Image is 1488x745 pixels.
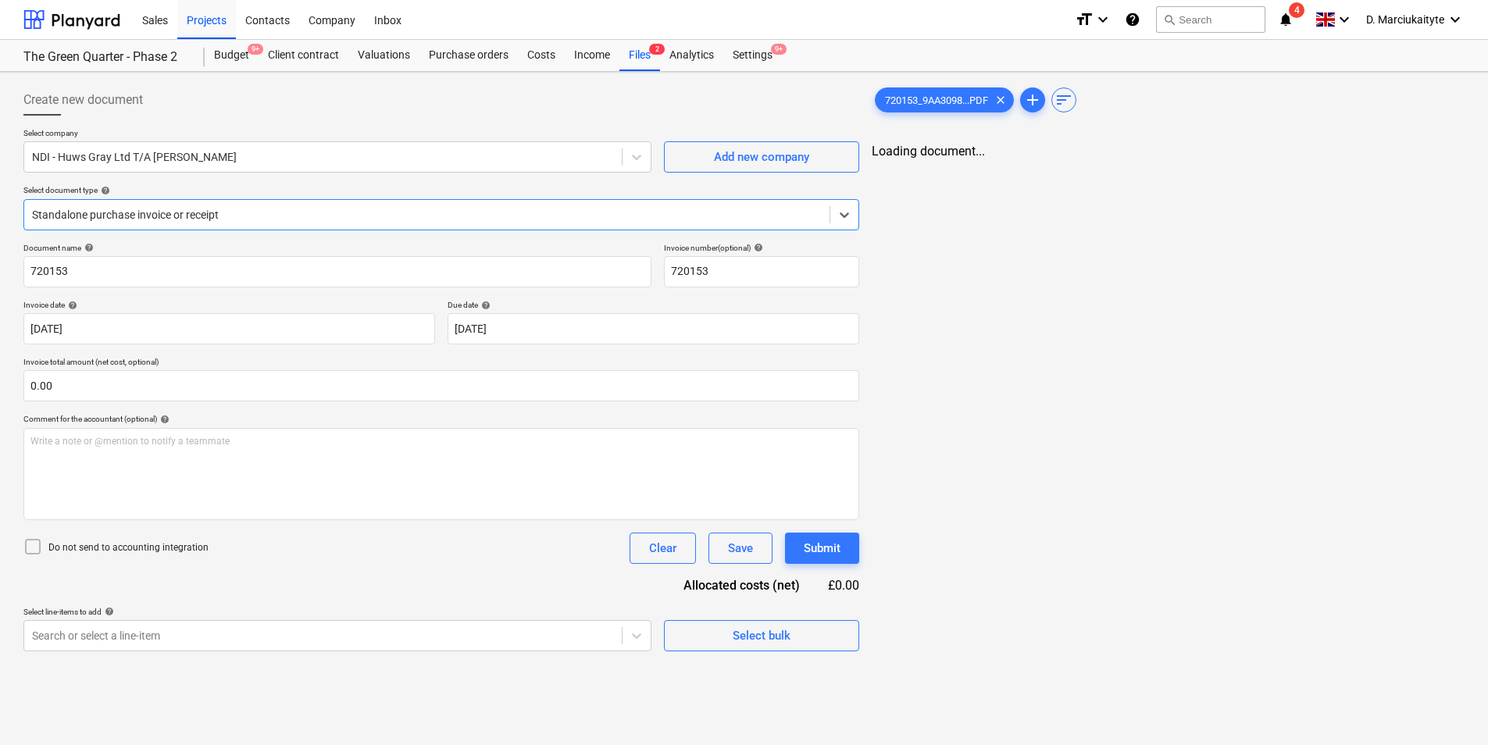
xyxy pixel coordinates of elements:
[23,607,651,617] div: Select line-items to add
[991,91,1010,109] span: clear
[708,533,773,564] button: Save
[733,626,790,646] div: Select bulk
[48,541,209,554] p: Do not send to accounting integration
[23,357,859,370] p: Invoice total amount (net cost, optional)
[751,243,763,252] span: help
[1163,13,1176,26] span: search
[23,414,859,424] div: Comment for the accountant (optional)
[875,87,1014,112] div: 720153_9AA3098...PDF
[825,576,859,594] div: £0.00
[649,44,665,55] span: 2
[157,415,169,424] span: help
[448,300,859,310] div: Due date
[876,94,997,106] span: 720153_9AA3098...PDF
[81,243,94,252] span: help
[723,40,782,71] a: Settings9+
[664,256,859,287] input: Invoice number
[1335,10,1354,29] i: keyboard_arrow_down
[1075,10,1094,29] i: format_size
[23,91,143,109] span: Create new document
[1023,91,1042,109] span: add
[1366,13,1444,26] span: D. Marciukaityte
[785,533,859,564] button: Submit
[565,40,619,71] a: Income
[664,620,859,651] button: Select bulk
[723,40,782,71] div: Settings
[23,243,651,253] div: Document name
[248,44,263,55] span: 9+
[23,128,651,141] p: Select company
[23,313,435,344] input: Invoice date not specified
[478,301,491,310] span: help
[1289,2,1304,18] span: 4
[23,300,435,310] div: Invoice date
[348,40,419,71] a: Valuations
[656,576,825,594] div: Allocated costs (net)
[649,538,676,558] div: Clear
[664,141,859,173] button: Add new company
[872,144,1465,159] div: Loading document...
[804,538,840,558] div: Submit
[771,44,787,55] span: 9+
[630,533,696,564] button: Clear
[98,186,110,195] span: help
[23,49,186,66] div: The Green Quarter - Phase 2
[23,185,859,195] div: Select document type
[448,313,859,344] input: Due date not specified
[205,40,259,71] div: Budget
[518,40,565,71] a: Costs
[205,40,259,71] a: Budget9+
[714,147,809,167] div: Add new company
[728,538,753,558] div: Save
[1446,10,1465,29] i: keyboard_arrow_down
[102,607,114,616] span: help
[619,40,660,71] div: Files
[419,40,518,71] a: Purchase orders
[1156,6,1265,33] button: Search
[259,40,348,71] a: Client contract
[23,370,859,401] input: Invoice total amount (net cost, optional)
[23,256,651,287] input: Document name
[1054,91,1073,109] span: sort
[664,243,859,253] div: Invoice number (optional)
[619,40,660,71] a: Files2
[660,40,723,71] a: Analytics
[65,301,77,310] span: help
[1094,10,1112,29] i: keyboard_arrow_down
[1125,10,1140,29] i: Knowledge base
[1278,10,1294,29] i: notifications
